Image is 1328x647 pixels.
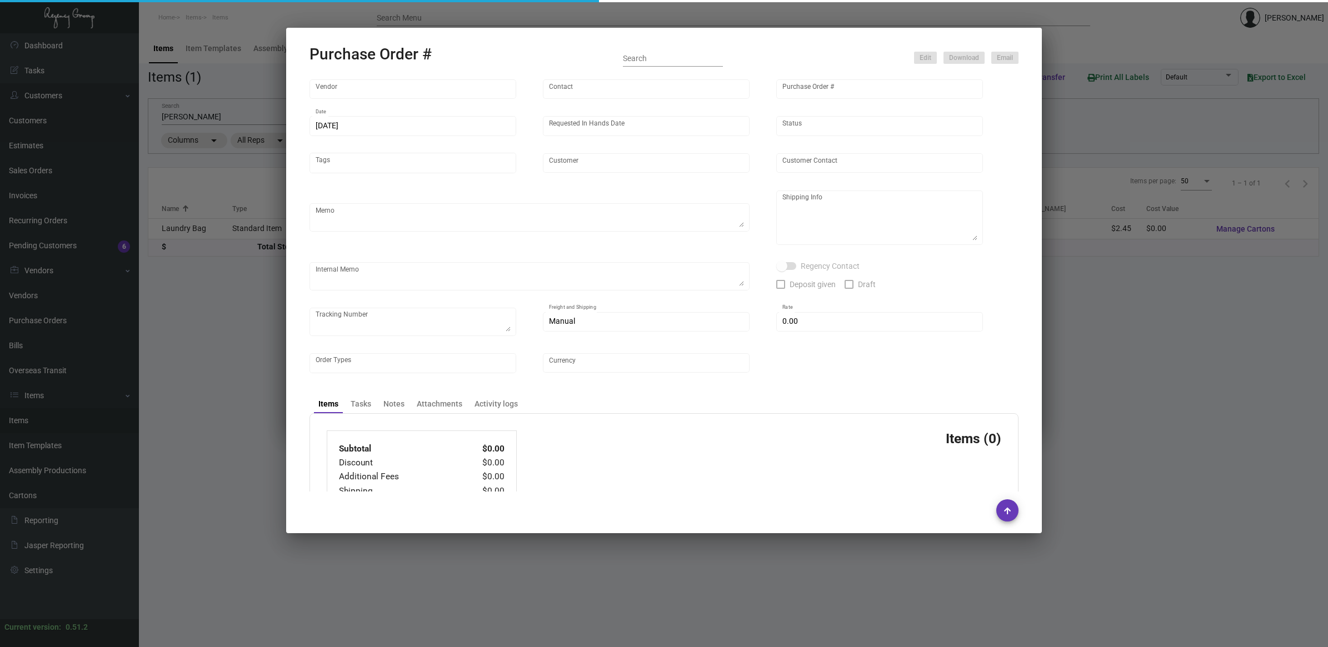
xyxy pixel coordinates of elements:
h2: Purchase Order # [309,45,432,64]
div: Items [318,398,338,410]
div: 0.51.2 [66,621,88,633]
div: Tasks [351,398,371,410]
h3: Items (0) [946,430,1001,447]
div: Notes [383,398,405,410]
span: Deposit given [790,278,836,291]
button: Download [943,52,985,64]
span: Manual [549,317,575,325]
button: Edit [914,52,937,64]
td: $0.00 [459,484,505,498]
span: Email [997,53,1013,63]
span: Regency Contact [801,259,860,273]
div: Attachments [417,398,462,410]
td: $0.00 [459,470,505,484]
td: $0.00 [459,456,505,470]
td: Shipping [338,484,459,498]
td: Subtotal [338,442,459,456]
td: $0.00 [459,442,505,456]
span: Download [949,53,979,63]
span: Edit [920,53,931,63]
div: Current version: [4,621,61,633]
button: Email [991,52,1019,64]
span: Draft [858,278,876,291]
div: Activity logs [475,398,518,410]
td: Discount [338,456,459,470]
td: Additional Fees [338,470,459,484]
